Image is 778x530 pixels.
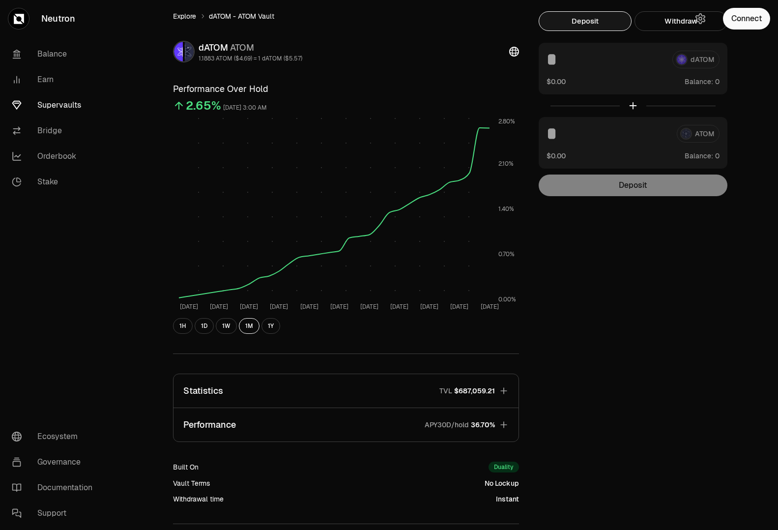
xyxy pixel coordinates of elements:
div: 1.1883 ATOM ($4.69) = 1 dATOM ($5.57) [199,55,302,62]
a: Orderbook [4,144,106,169]
button: 1W [216,318,237,334]
span: dATOM - ATOM Vault [209,11,274,21]
tspan: 0.70% [498,250,515,258]
div: Withdrawal time [173,494,224,504]
button: Withdraw [634,11,727,31]
p: TVL [439,386,452,396]
a: Support [4,501,106,526]
button: 1D [195,318,214,334]
a: Stake [4,169,106,195]
div: [DATE] 3:00 AM [223,102,267,114]
button: 1M [239,318,259,334]
tspan: 1.40% [498,205,514,213]
span: $687,059.21 [454,386,495,396]
span: Balance: [685,151,713,161]
a: Ecosystem [4,424,106,449]
img: dATOM Logo [174,42,183,61]
p: APY30D/hold [425,420,469,430]
a: Governance [4,449,106,475]
a: Bridge [4,118,106,144]
button: $0.00 [547,150,566,161]
tspan: [DATE] [330,303,348,311]
button: Deposit [539,11,632,31]
p: Statistics [183,384,223,398]
button: 1H [173,318,193,334]
div: 2.65% [186,98,221,114]
tspan: [DATE] [270,303,288,311]
button: Connect [723,8,770,29]
tspan: 2.80% [498,118,515,125]
h3: Performance Over Hold [173,82,519,96]
button: StatisticsTVL$687,059.21 [173,374,519,408]
button: 1Y [261,318,280,334]
div: Duality [489,462,519,472]
nav: breadcrumb [173,11,519,21]
a: Documentation [4,475,106,501]
tspan: [DATE] [360,303,378,311]
button: $0.00 [547,76,566,87]
span: Balance: [685,77,713,87]
tspan: [DATE] [420,303,438,311]
a: Earn [4,67,106,92]
div: Built On [173,462,199,472]
tspan: [DATE] [210,303,228,311]
tspan: [DATE] [390,303,408,311]
tspan: 0.00% [498,295,516,303]
tspan: [DATE] [300,303,318,311]
button: PerformanceAPY30D/hold36.70% [173,408,519,442]
div: Vault Terms [173,478,210,488]
div: Instant [496,494,519,504]
p: Performance [183,418,236,432]
tspan: [DATE] [179,303,198,311]
span: ATOM [230,42,254,53]
a: Balance [4,41,106,67]
tspan: [DATE] [240,303,258,311]
img: ATOM Logo [185,42,194,61]
div: dATOM [199,41,302,55]
div: No Lockup [485,478,519,488]
tspan: [DATE] [480,303,498,311]
tspan: [DATE] [450,303,468,311]
a: Explore [173,11,196,21]
span: 36.70% [471,420,495,430]
tspan: 2.10% [498,160,514,168]
a: Supervaults [4,92,106,118]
